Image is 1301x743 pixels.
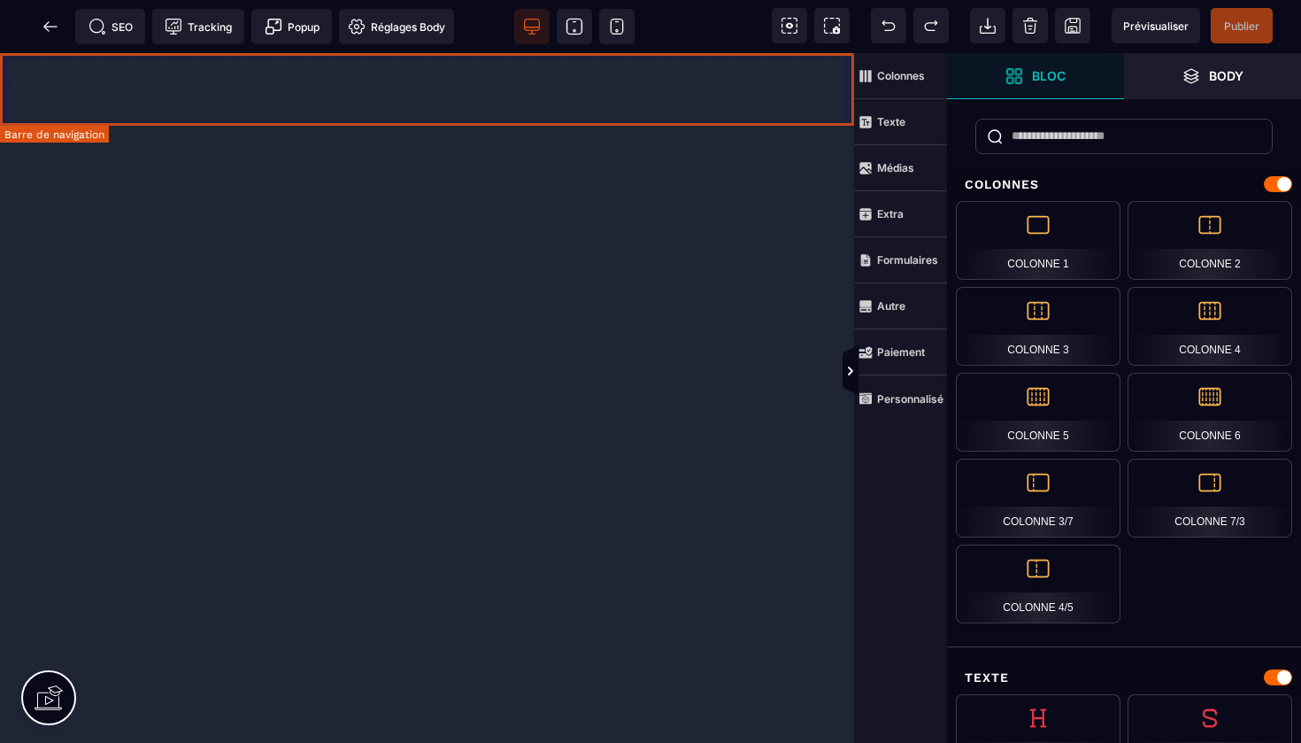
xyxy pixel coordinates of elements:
div: Colonne 6 [1128,373,1292,452]
div: Colonnes [947,168,1301,201]
span: Formulaires [854,237,947,283]
div: Colonne 4/5 [956,545,1120,623]
span: Tracking [165,18,232,35]
span: Prévisualiser [1123,19,1189,33]
span: Ouvrir les blocs [947,53,1124,99]
span: Voir bureau [514,9,550,44]
span: Réglages Body [348,18,445,35]
span: SEO [89,18,133,35]
strong: Bloc [1032,69,1066,82]
span: Voir tablette [557,9,592,44]
strong: Paiement [877,345,925,359]
strong: Extra [877,207,904,221]
strong: Colonnes [877,69,925,82]
div: Colonne 7/3 [1128,459,1292,538]
span: Autre [854,283,947,329]
div: Colonne 4 [1128,287,1292,366]
span: Défaire [871,8,906,43]
span: Retour [33,9,68,44]
strong: Médias [877,161,914,174]
span: Nettoyage [1012,8,1048,43]
span: Popup [265,18,319,35]
span: Texte [854,99,947,145]
span: Voir mobile [599,9,635,44]
strong: Body [1209,69,1243,82]
strong: Texte [877,115,905,128]
strong: Formulaires [877,253,938,267]
strong: Autre [877,299,905,313]
span: Rétablir [913,8,949,43]
span: Code de suivi [152,9,244,44]
span: Enregistrer le contenu [1211,8,1273,43]
span: Métadata SEO [75,9,145,44]
span: Publier [1224,19,1259,33]
span: Colonnes [854,53,947,99]
span: Aperçu [1112,8,1200,43]
span: Importer [970,8,1005,43]
span: Créer une alerte modale [251,9,332,44]
div: Colonne 3 [956,287,1120,366]
div: Texte [947,662,1301,694]
div: Colonne 5 [956,373,1120,452]
span: Afficher les vues [947,345,965,399]
span: Médias [854,145,947,191]
span: Voir les composants [772,8,807,43]
span: Favicon [339,9,454,44]
div: Colonne 3/7 [956,459,1120,538]
span: Extra [854,191,947,237]
div: Colonne 2 [1128,201,1292,280]
span: Capture d'écran [814,8,850,43]
strong: Personnalisé [877,392,943,406]
span: Enregistrer [1055,8,1090,43]
span: Personnalisé [854,375,947,422]
span: Paiement [854,329,947,375]
span: Ouvrir les calques [1124,53,1301,99]
div: Colonne 1 [956,201,1120,280]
